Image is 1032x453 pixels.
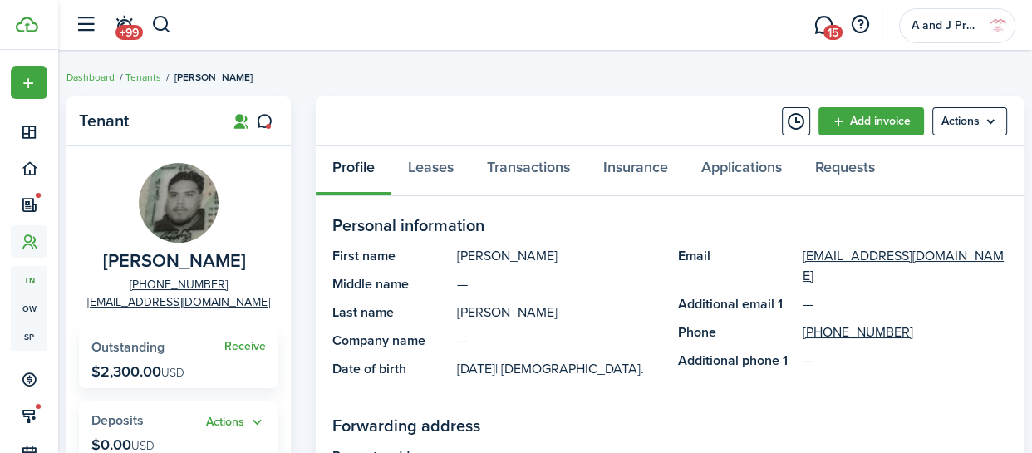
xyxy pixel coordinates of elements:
panel-main-title: Phone [678,323,794,342]
button: Open menu [11,66,47,99]
span: [PERSON_NAME] [174,70,253,85]
span: Outstanding [91,337,165,357]
panel-main-title: Date of birth [332,359,449,379]
img: A and J Properties [985,12,1011,39]
button: Open resource center [846,11,874,39]
panel-main-title: Additional phone 1 [678,351,794,371]
a: ow [11,294,47,323]
a: tn [11,266,47,294]
panel-main-description: [DATE] [457,359,661,379]
panel-main-title: Email [678,246,794,286]
a: sp [11,323,47,351]
panel-main-title: Tenant [79,111,212,130]
button: Search [151,11,172,39]
a: Leases [391,146,470,196]
menu-btn: Actions [932,107,1007,135]
span: Deposits [91,411,144,430]
panel-main-section-title: Personal information [332,213,1007,238]
a: Tenants [125,70,161,85]
a: Dashboard [66,70,115,85]
a: Receive [224,340,266,353]
panel-main-title: Last name [332,303,449,323]
a: Applications [685,146,799,196]
span: 15 [823,25,843,40]
panel-main-title: Additional email 1 [678,294,794,314]
panel-main-description: — [457,274,661,294]
span: | [DEMOGRAPHIC_DATA]. [495,359,644,378]
span: Fredy Ambriz Borjas [103,251,246,272]
a: [EMAIL_ADDRESS][DOMAIN_NAME] [87,293,270,311]
span: USD [161,364,184,382]
a: Notifications [108,4,140,47]
button: Open menu [932,107,1007,135]
button: Timeline [782,107,810,135]
a: Messaging [808,4,839,47]
panel-main-description: — [457,331,661,351]
p: $2,300.00 [91,363,184,380]
button: Open menu [206,413,266,432]
a: [PHONE_NUMBER] [130,276,228,293]
p: $0.00 [91,436,155,453]
a: Add invoice [818,107,924,135]
a: [EMAIL_ADDRESS][DOMAIN_NAME] [803,246,1007,286]
panel-main-title: First name [332,246,449,266]
panel-main-section-title: Forwarding address [332,413,1007,438]
a: Requests [799,146,892,196]
span: +99 [115,25,143,40]
img: TenantCloud [16,17,38,32]
panel-main-description: [PERSON_NAME] [457,246,661,266]
a: [PHONE_NUMBER] [803,323,913,342]
button: Actions [206,413,266,432]
button: Open sidebar [70,9,101,41]
a: Transactions [470,146,587,196]
panel-main-title: Company name [332,331,449,351]
a: Insurance [587,146,685,196]
panel-main-description: [PERSON_NAME] [457,303,661,323]
span: A and J Properties [912,20,978,32]
img: Fredy Ambriz Borjas [139,163,219,243]
panel-main-title: Middle name [332,274,449,294]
